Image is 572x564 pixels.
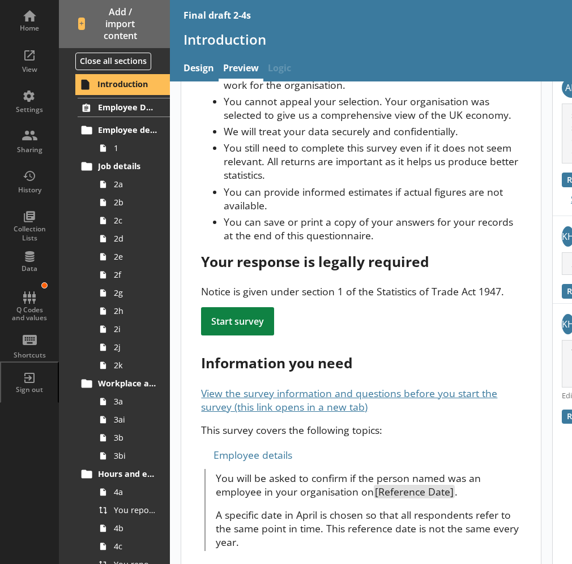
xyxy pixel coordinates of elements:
span: 2e [114,251,157,262]
li: We will treat your data securely and confidentially. [224,124,520,138]
span: 2k [114,360,157,371]
span: 4c [114,541,157,552]
a: 4c [95,537,170,556]
li: Workplace and Home Postcodes3a3ai3b3bi [83,374,170,465]
span: 3a [114,396,157,407]
span: 2f [114,269,157,280]
a: 3b [95,429,170,447]
a: 2i [95,320,170,338]
div: Information you need [201,354,520,372]
a: Design [179,57,219,81]
a: 3a [95,393,170,411]
span: 2a [114,179,157,190]
div: Your response is legally required [201,252,520,271]
span: 2i [114,324,157,334]
span: Hours and earnings [98,468,158,479]
a: 2b [95,193,170,212]
a: Workplace and Home Postcodes [78,374,170,393]
div: Final draft 2-4s [183,9,251,21]
div: Data [10,264,49,273]
li: You still need to complete this survey even if it does not seem relevant. All returns are importa... [224,141,520,182]
p: This survey covers the following topics: [201,423,520,437]
a: Employee details [78,121,170,139]
p: You will be asked to confirm if the person named was an employee in your organisation on . [216,471,521,498]
span: Workplace and Home Postcodes [98,378,158,389]
span: 3ai [114,414,157,425]
span: Introduction [97,79,158,89]
span: 2c [114,215,157,226]
a: 2d [95,230,170,248]
span: 4a [114,486,157,497]
p: A specific date in April is chosen so that all respondents refer to the same point in time. This ... [216,508,521,549]
li: Job details2a2b2c2d2e2f2g2h2i2j2k [83,157,170,374]
a: 2j [95,338,170,356]
div: Home [10,24,49,33]
span: Employee Details for [employee_name] [98,102,158,113]
a: 2f [95,266,170,284]
a: Job details [78,157,170,175]
span: 1 [114,143,157,153]
div: Notice is given under section 1 of the Statistics of Trade Act 1947. [201,285,520,298]
span: 2h [114,305,157,316]
a: Preview [219,57,263,81]
div: Settings [10,105,49,114]
span: 3bi [114,450,157,461]
span: Employee details [98,124,158,135]
span: 2g [114,287,157,298]
a: 3bi [95,447,170,465]
a: 2e [95,248,170,266]
a: You reported [employee name]'s pay period that included [Reference Date] to be [Untitled answer].... [95,501,170,519]
li: Employee details1 [83,121,170,157]
div: View [10,65,49,74]
li: You can save or print a copy of your answers for your records at the end of this questionnaire. [224,215,520,242]
a: 2c [95,212,170,230]
span: [Reference Date] [374,485,455,498]
span: 4b [114,523,157,533]
div: History [10,186,49,195]
span: You reported [employee name]'s pay period that included [Reference Date] to be [Untitled answer].... [114,505,157,515]
span: 2b [114,197,157,208]
a: 4b [95,519,170,537]
a: Introduction [77,75,170,93]
a: Hours and earnings [78,465,170,483]
a: 2k [95,356,170,374]
div: Start survey [201,307,274,335]
a: Employee Details for [employee_name] [78,98,170,117]
a: 3ai [95,411,170,429]
span: Job details [98,161,158,171]
li: You can provide informed estimates if actual figures are not available. [224,185,520,212]
li: You cannot appeal your selection. Your organisation was selected to give us a comprehensive view ... [224,94,520,122]
div: Shortcuts [10,351,49,360]
a: 2a [95,175,170,193]
div: Sign out [10,385,49,394]
div: Employee details [201,446,520,464]
a: 2g [95,284,170,302]
a: 2h [95,302,170,320]
span: 3b [114,432,157,443]
button: Close all sections [75,53,151,70]
div: Sharing [10,145,49,154]
span: Logic [263,57,296,81]
span: 2j [114,342,157,352]
span: Add / import content [78,6,151,41]
a: 4a [95,483,170,501]
span: 2d [114,233,157,244]
a: View the survey information and questions before you start the survey (this link opens in a new tab) [201,386,497,414]
div: Collection Lists [10,225,49,242]
a: 1 [95,139,170,157]
div: Q Codes and values [10,306,49,322]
